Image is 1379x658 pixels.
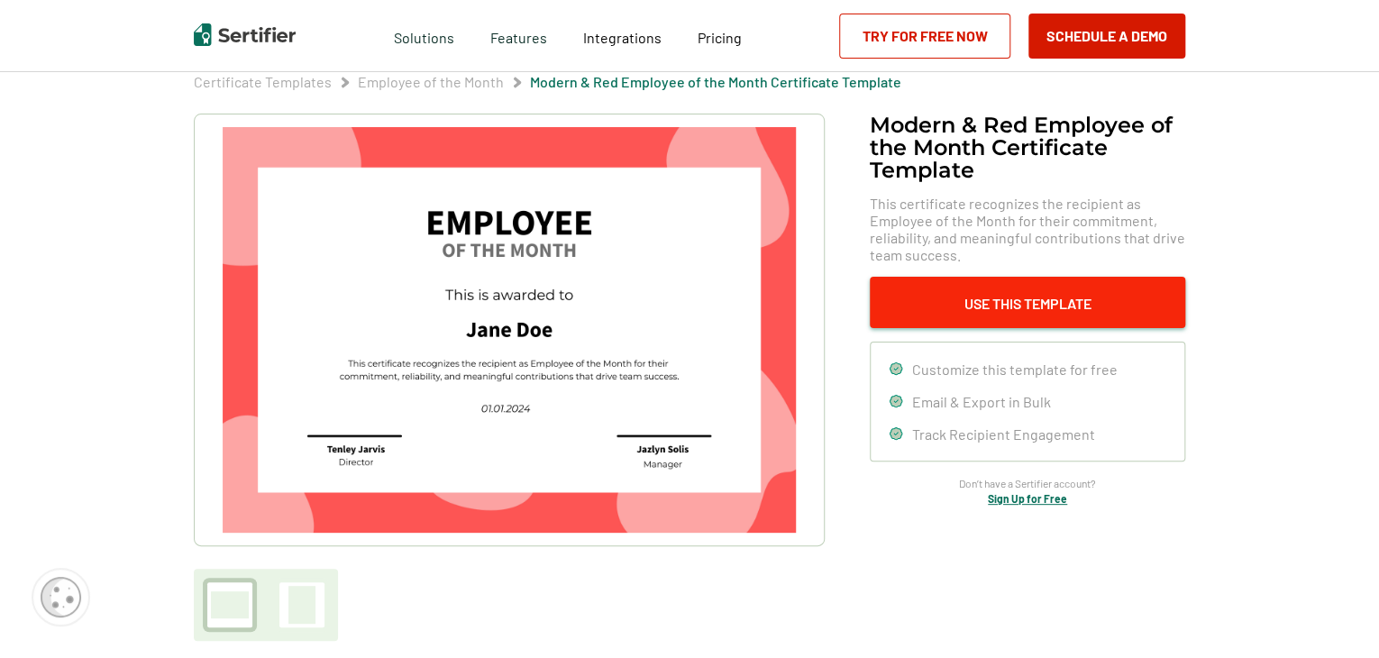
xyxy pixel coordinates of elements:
span: Employee of the Month [358,73,504,91]
iframe: Chat Widget [1289,571,1379,658]
span: Solutions [394,24,454,47]
a: Try for Free Now [839,14,1010,59]
a: Employee of the Month [358,73,504,90]
a: Integrations [583,24,662,47]
img: Sertifier | Digital Credentialing Platform [194,23,296,46]
button: Schedule a Demo [1028,14,1185,59]
span: Certificate Templates [194,73,332,91]
div: Breadcrumb [194,73,901,91]
a: Sign Up for Free [988,492,1067,505]
a: Modern & Red Employee of the Month Certificate Template [530,73,901,90]
a: Pricing [698,24,742,47]
img: Modern & Red Employee of the Month Certificate Template [223,127,796,533]
span: Track Recipient Engagement [912,425,1095,443]
span: Features [490,24,547,47]
button: Use This Template [870,277,1185,328]
img: Cookie Popup Icon [41,577,81,617]
span: Email & Export in Bulk [912,393,1051,410]
h1: Modern & Red Employee of the Month Certificate Template [870,114,1185,181]
a: Certificate Templates [194,73,332,90]
span: Modern & Red Employee of the Month Certificate Template [530,73,901,91]
span: Integrations [583,29,662,46]
span: This certificate recognizes the recipient as Employee of the Month for their commitment, reliabil... [870,195,1185,263]
span: Don’t have a Sertifier account? [959,475,1096,492]
span: Customize this template for free [912,361,1118,378]
span: Pricing [698,29,742,46]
